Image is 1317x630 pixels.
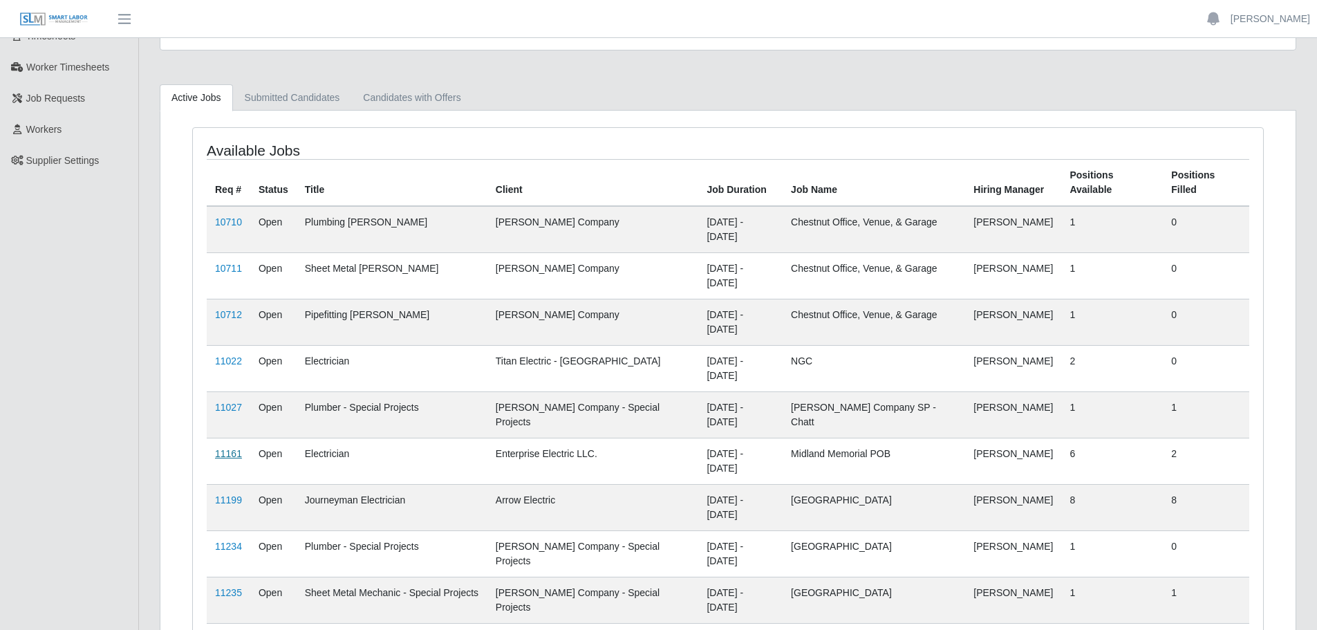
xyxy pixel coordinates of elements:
th: Title [297,159,487,206]
td: [GEOGRAPHIC_DATA] [783,530,965,577]
img: SLM Logo [19,12,88,27]
td: 2 [1061,345,1163,391]
th: Positions Available [1061,159,1163,206]
span: Worker Timesheets [26,62,109,73]
th: Client [487,159,699,206]
td: 1 [1061,577,1163,623]
td: [PERSON_NAME] Company SP - Chatt [783,391,965,438]
td: Open [250,299,297,345]
td: 1 [1061,206,1163,253]
td: 0 [1163,345,1249,391]
td: Plumber - Special Projects [297,391,487,438]
td: [DATE] - [DATE] [698,484,783,530]
td: Plumber - Special Projects [297,530,487,577]
a: Submitted Candidates [233,84,352,111]
td: 0 [1163,252,1249,299]
td: 1 [1061,252,1163,299]
td: Open [250,484,297,530]
th: Job Duration [698,159,783,206]
td: Open [250,345,297,391]
td: [PERSON_NAME] [965,252,1061,299]
td: [PERSON_NAME] [965,206,1061,253]
td: [DATE] - [DATE] [698,530,783,577]
th: Status [250,159,297,206]
a: 10711 [215,263,242,274]
td: 0 [1163,530,1249,577]
h4: Available Jobs [207,142,629,159]
td: Open [250,577,297,623]
td: [PERSON_NAME] Company - Special Projects [487,530,699,577]
td: Open [250,438,297,484]
td: Electrician [297,345,487,391]
td: 1 [1163,391,1249,438]
td: [PERSON_NAME] [965,577,1061,623]
td: Enterprise Electric LLC. [487,438,699,484]
td: [GEOGRAPHIC_DATA] [783,484,965,530]
a: 10710 [215,216,242,228]
td: [PERSON_NAME] [965,484,1061,530]
span: Workers [26,124,62,135]
td: 8 [1061,484,1163,530]
td: [DATE] - [DATE] [698,206,783,253]
td: [PERSON_NAME] Company [487,206,699,253]
th: Hiring Manager [965,159,1061,206]
th: Positions Filled [1163,159,1249,206]
td: Chestnut Office, Venue, & Garage [783,206,965,253]
td: Open [250,252,297,299]
td: [PERSON_NAME] [965,438,1061,484]
td: 8 [1163,484,1249,530]
td: Chestnut Office, Venue, & Garage [783,252,965,299]
td: NGC [783,345,965,391]
td: 1 [1061,391,1163,438]
td: 1 [1163,577,1249,623]
td: Arrow Electric [487,484,699,530]
a: 10712 [215,309,242,320]
td: [DATE] - [DATE] [698,299,783,345]
a: 11161 [215,448,242,459]
a: 11027 [215,402,242,413]
td: [DATE] - [DATE] [698,252,783,299]
th: Job Name [783,159,965,206]
a: 11234 [215,541,242,552]
td: [PERSON_NAME] [965,530,1061,577]
td: Open [250,206,297,253]
td: Plumbing [PERSON_NAME] [297,206,487,253]
td: 1 [1061,299,1163,345]
td: 6 [1061,438,1163,484]
td: [PERSON_NAME] Company - Special Projects [487,391,699,438]
td: [PERSON_NAME] [965,391,1061,438]
td: Open [250,391,297,438]
td: Titan Electric - [GEOGRAPHIC_DATA] [487,345,699,391]
td: [PERSON_NAME] [965,345,1061,391]
td: 1 [1061,530,1163,577]
td: [PERSON_NAME] Company [487,252,699,299]
td: [DATE] - [DATE] [698,438,783,484]
td: 0 [1163,206,1249,253]
td: Journeyman Electrician [297,484,487,530]
td: Pipefitting [PERSON_NAME] [297,299,487,345]
a: Candidates with Offers [351,84,472,111]
a: [PERSON_NAME] [1231,12,1310,26]
td: Open [250,530,297,577]
a: Active Jobs [160,84,233,111]
span: Supplier Settings [26,155,100,166]
th: Req # [207,159,250,206]
td: Sheet Metal [PERSON_NAME] [297,252,487,299]
td: [DATE] - [DATE] [698,345,783,391]
td: [DATE] - [DATE] [698,391,783,438]
td: [PERSON_NAME] Company - Special Projects [487,577,699,623]
td: Chestnut Office, Venue, & Garage [783,299,965,345]
a: 11022 [215,355,242,367]
a: 11235 [215,587,242,598]
td: [PERSON_NAME] [965,299,1061,345]
td: Midland Memorial POB [783,438,965,484]
a: 11199 [215,494,242,506]
td: Electrician [297,438,487,484]
td: Sheet Metal Mechanic - Special Projects [297,577,487,623]
td: 2 [1163,438,1249,484]
td: [PERSON_NAME] Company [487,299,699,345]
td: [GEOGRAPHIC_DATA] [783,577,965,623]
span: Job Requests [26,93,86,104]
td: 0 [1163,299,1249,345]
td: [DATE] - [DATE] [698,577,783,623]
